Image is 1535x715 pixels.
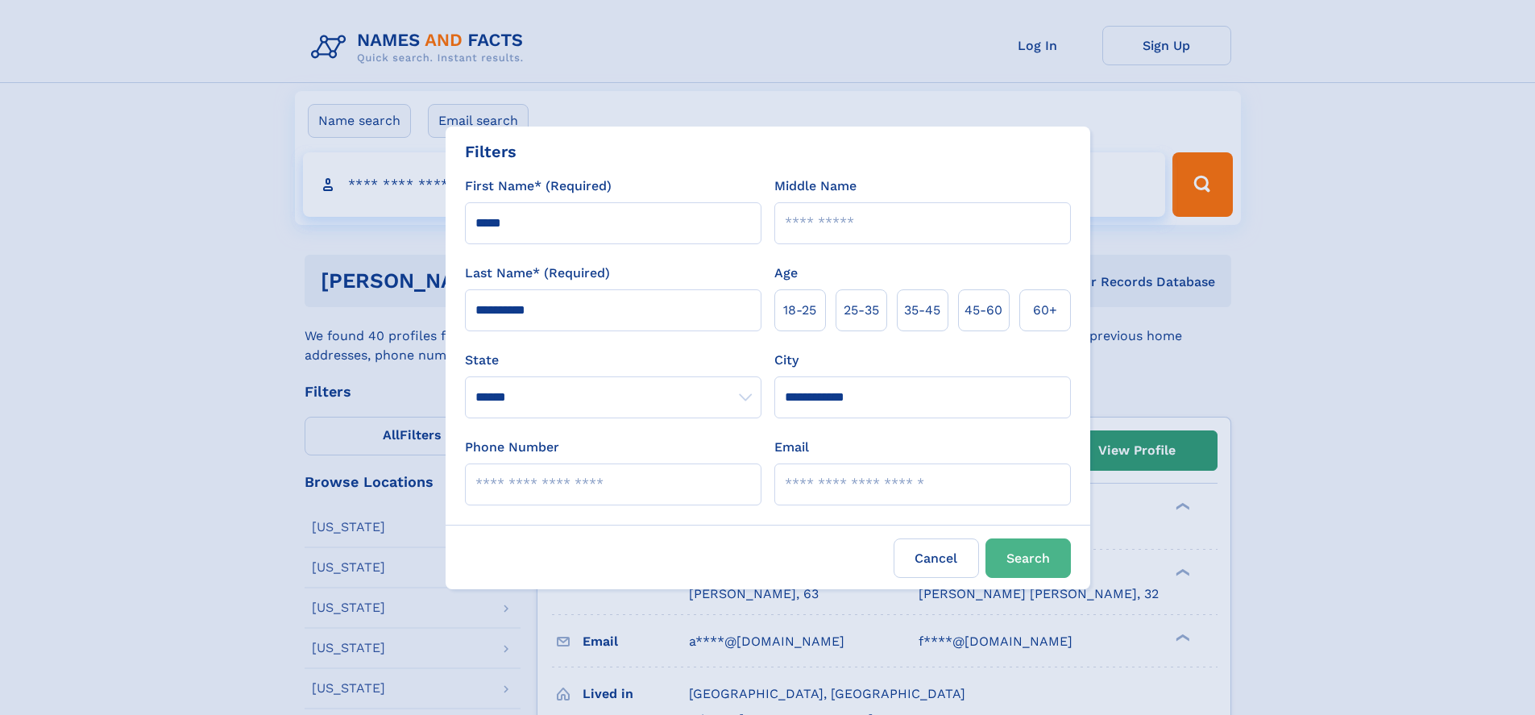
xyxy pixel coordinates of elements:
div: Filters [465,139,517,164]
span: 18‑25 [783,301,816,320]
label: Age [774,264,798,283]
label: Last Name* (Required) [465,264,610,283]
label: First Name* (Required) [465,177,612,196]
span: 35‑45 [904,301,940,320]
span: 45‑60 [965,301,1002,320]
label: Phone Number [465,438,559,457]
label: City [774,351,799,370]
span: 25‑35 [844,301,879,320]
label: Email [774,438,809,457]
span: 60+ [1033,301,1057,320]
label: Cancel [894,538,979,578]
label: Middle Name [774,177,857,196]
button: Search [985,538,1071,578]
label: State [465,351,761,370]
